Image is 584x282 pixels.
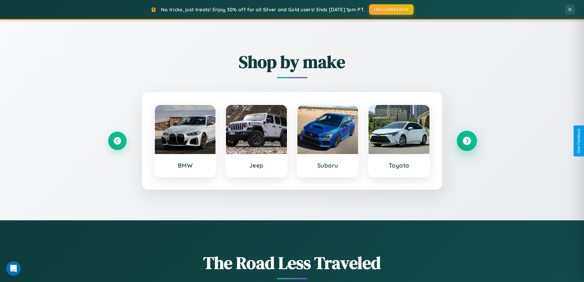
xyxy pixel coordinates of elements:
[369,4,414,15] button: HALLOWEEN30
[577,129,581,153] div: Give Feedback
[161,6,365,13] span: No tricks, just treats! Enjoy 30% off for all Silver and Gold users! Ends [DATE] 1pm PT.
[6,261,21,276] iframe: Intercom live chat
[375,162,423,169] h3: Toyota
[232,162,281,169] h3: Jeep
[161,162,210,169] h3: BMW
[108,50,476,74] h2: Shop by make
[303,162,352,169] h3: Subaru
[108,251,476,275] h1: The Road Less Traveled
